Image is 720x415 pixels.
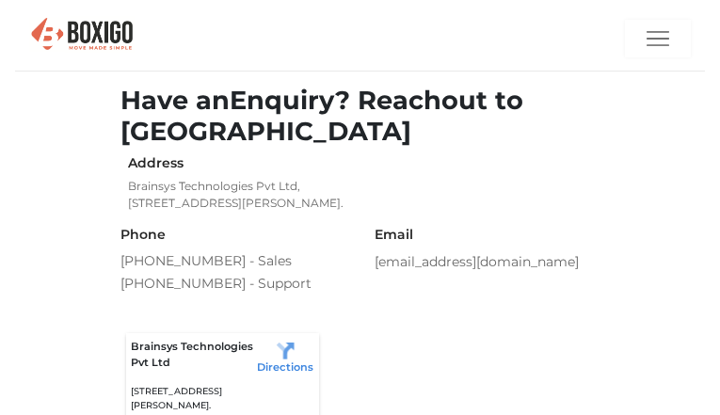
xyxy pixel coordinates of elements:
a: [PHONE_NUMBER] - Support [120,273,346,295]
a: Directions [257,339,313,374]
h6: Email [375,227,600,243]
a: [PHONE_NUMBER] - Sales [120,250,346,273]
a: [EMAIL_ADDRESS][DOMAIN_NAME] [375,253,579,270]
span: Reach [358,85,441,116]
h6: Phone [120,227,346,243]
h6: Address [128,155,593,171]
p: Brainsys Technologies Pvt Ltd [131,339,257,371]
p: Brainsys Technologies Pvt Ltd, [STREET_ADDRESS][PERSON_NAME]. [128,178,593,212]
p: [STREET_ADDRESS][PERSON_NAME]. [131,385,257,412]
h1: Have an out to [GEOGRAPHIC_DATA] [120,86,600,147]
img: menu [647,27,669,50]
span: Enquiry? [230,85,350,116]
